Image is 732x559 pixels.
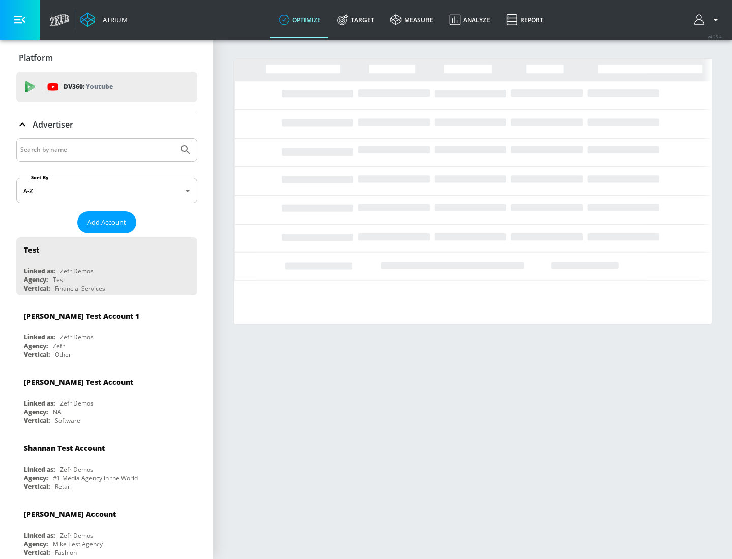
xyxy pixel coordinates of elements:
[24,245,39,255] div: Test
[16,237,197,295] div: TestLinked as:Zefr DemosAgency:TestVertical:Financial Services
[77,211,136,233] button: Add Account
[24,284,50,293] div: Vertical:
[329,2,382,38] a: Target
[60,399,94,408] div: Zefr Demos
[55,482,71,491] div: Retail
[24,267,55,275] div: Linked as:
[16,44,197,72] div: Platform
[24,443,105,453] div: Shannan Test Account
[99,15,128,24] div: Atrium
[24,465,55,474] div: Linked as:
[86,81,113,92] p: Youtube
[20,143,174,157] input: Search by name
[24,377,133,387] div: [PERSON_NAME] Test Account
[24,408,48,416] div: Agency:
[55,284,105,293] div: Financial Services
[55,416,80,425] div: Software
[16,110,197,139] div: Advertiser
[708,34,722,39] span: v 4.25.4
[64,81,113,92] p: DV360:
[24,350,50,359] div: Vertical:
[16,369,197,427] div: [PERSON_NAME] Test AccountLinked as:Zefr DemosAgency:NAVertical:Software
[60,465,94,474] div: Zefr Demos
[498,2,552,38] a: Report
[19,52,53,64] p: Platform
[16,436,197,493] div: Shannan Test AccountLinked as:Zefr DemosAgency:#1 Media Agency in the WorldVertical:Retail
[24,509,116,519] div: [PERSON_NAME] Account
[16,303,197,361] div: [PERSON_NAME] Test Account 1Linked as:Zefr DemosAgency:ZefrVertical:Other
[60,333,94,341] div: Zefr Demos
[87,216,126,228] span: Add Account
[55,350,71,359] div: Other
[24,399,55,408] div: Linked as:
[24,531,55,540] div: Linked as:
[33,119,73,130] p: Advertiser
[60,531,94,540] div: Zefr Demos
[24,341,48,350] div: Agency:
[24,474,48,482] div: Agency:
[441,2,498,38] a: Analyze
[53,275,65,284] div: Test
[53,408,62,416] div: NA
[24,311,139,321] div: [PERSON_NAME] Test Account 1
[55,548,77,557] div: Fashion
[53,540,103,548] div: Mike Test Agency
[24,333,55,341] div: Linked as:
[24,548,50,557] div: Vertical:
[53,341,65,350] div: Zefr
[80,12,128,27] a: Atrium
[270,2,329,38] a: optimize
[29,174,51,181] label: Sort By
[16,72,197,102] div: DV360: Youtube
[24,540,48,548] div: Agency:
[16,178,197,203] div: A-Z
[24,275,48,284] div: Agency:
[24,416,50,425] div: Vertical:
[53,474,138,482] div: #1 Media Agency in the World
[382,2,441,38] a: measure
[24,482,50,491] div: Vertical:
[60,267,94,275] div: Zefr Demos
